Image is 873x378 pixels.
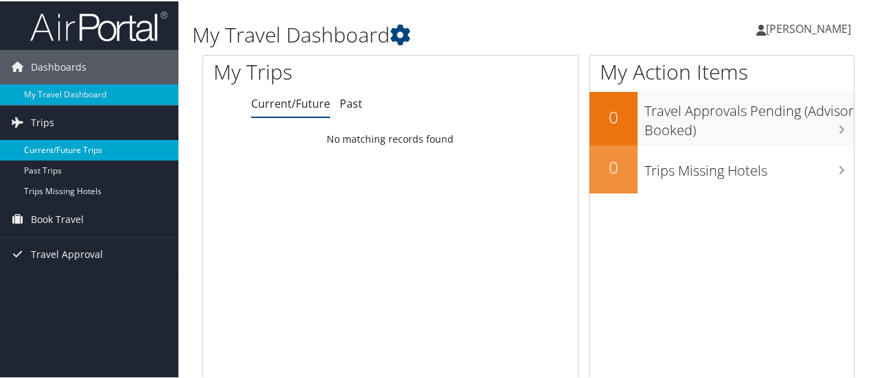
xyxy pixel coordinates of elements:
[590,154,638,178] h2: 0
[590,91,854,143] a: 0Travel Approvals Pending (Advisor Booked)
[251,95,330,110] a: Current/Future
[756,7,865,48] a: [PERSON_NAME]
[192,19,640,48] h1: My Travel Dashboard
[644,93,854,139] h3: Travel Approvals Pending (Advisor Booked)
[213,56,411,85] h1: My Trips
[590,104,638,128] h2: 0
[31,201,84,235] span: Book Travel
[590,144,854,192] a: 0Trips Missing Hotels
[203,126,578,150] td: No matching records found
[644,153,854,179] h3: Trips Missing Hotels
[31,49,86,83] span: Dashboards
[766,20,851,35] span: [PERSON_NAME]
[590,56,854,85] h1: My Action Items
[31,236,103,270] span: Travel Approval
[340,95,362,110] a: Past
[30,9,167,41] img: airportal-logo.png
[31,104,54,139] span: Trips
